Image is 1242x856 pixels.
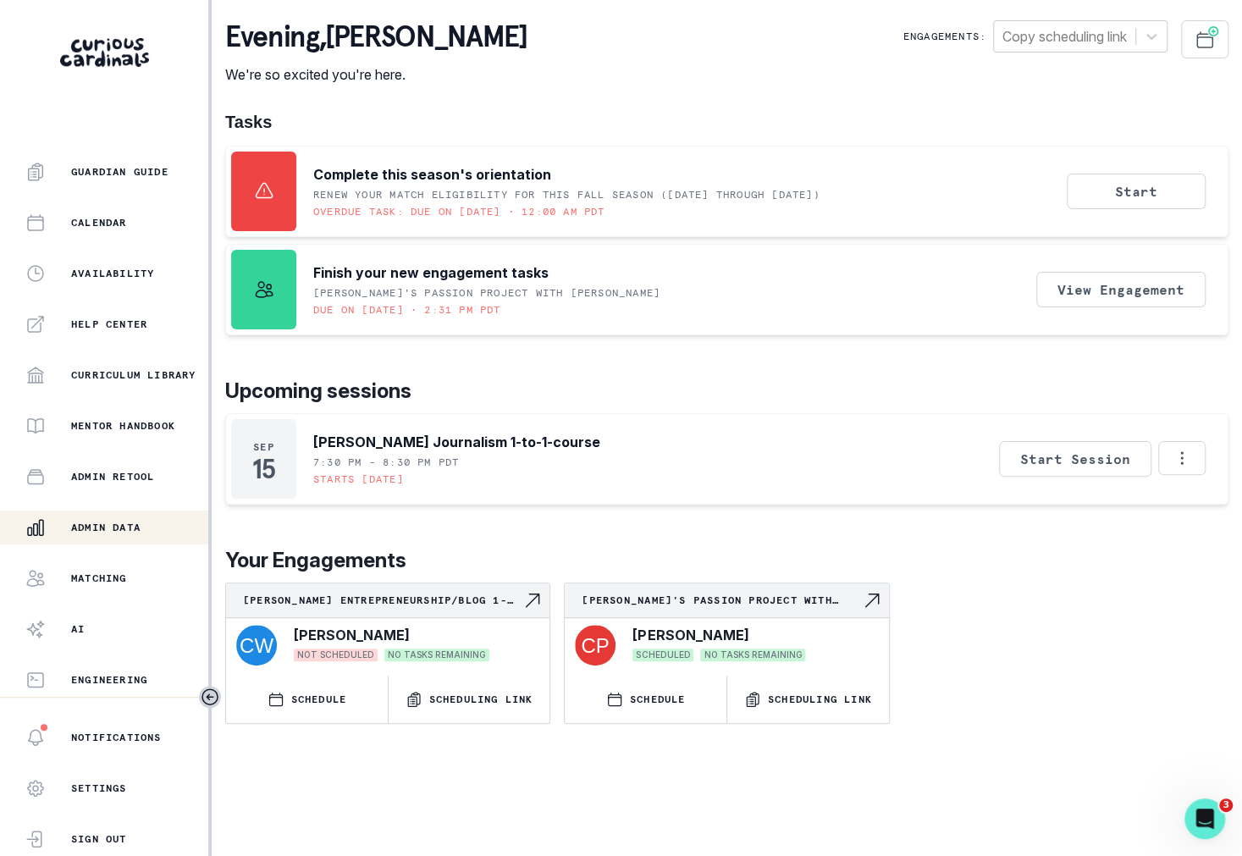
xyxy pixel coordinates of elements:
[313,432,600,452] p: [PERSON_NAME] Journalism 1-to-1-course
[313,164,551,185] p: Complete this season's orientation
[225,64,527,85] p: We're so excited you're here.
[1219,798,1233,812] span: 3
[429,693,533,706] p: Scheduling Link
[862,590,882,610] svg: Navigate to engagement page
[565,676,726,723] button: SCHEDULE
[71,731,162,744] p: Notifications
[1184,798,1225,839] iframe: Intercom live chat
[60,38,149,67] img: Curious Cardinals Logo
[71,216,127,229] p: Calendar
[71,572,127,585] p: Matching
[522,590,543,610] svg: Navigate to engagement page
[313,262,549,283] p: Finish your new engagement tasks
[71,673,147,687] p: Engineering
[225,376,1228,406] p: Upcoming sessions
[1158,441,1206,475] button: Options
[1036,272,1206,307] button: View Engagement
[291,693,347,706] p: SCHEDULE
[313,456,459,469] p: 7:30 PM - 8:30 PM PDT
[582,594,861,607] p: [PERSON_NAME]'s Passion Project with [PERSON_NAME]
[225,545,1228,576] p: Your Engagements
[225,20,527,54] p: evening , [PERSON_NAME]
[768,693,872,706] p: Scheduling Link
[252,461,274,478] p: 15
[313,205,604,218] p: Overdue task: Due on [DATE] • 12:00 AM PDT
[727,676,889,723] button: Scheduling Link
[632,625,748,645] p: [PERSON_NAME]
[632,649,693,661] span: SCHEDULED
[226,583,549,669] a: [PERSON_NAME] Entrepreneurship/Blog 1-to-1-courseNavigate to engagement page[PERSON_NAME]NOT SCHE...
[313,286,660,300] p: [PERSON_NAME]'s Passion Project with [PERSON_NAME]
[630,693,686,706] p: SCHEDULE
[294,625,410,645] p: [PERSON_NAME]
[700,649,805,661] span: NO TASKS REMAINING
[313,188,820,202] p: RENEW YOUR MATCH ELIGIBILITY FOR THIS FALL SEASON ([DATE] through [DATE])
[313,303,500,317] p: Due on [DATE] • 2:31 PM PDT
[243,594,522,607] p: [PERSON_NAME] Entrepreneurship/Blog 1-to-1-course
[565,583,888,669] a: [PERSON_NAME]'s Passion Project with [PERSON_NAME]Navigate to engagement page[PERSON_NAME]SCHEDUL...
[903,30,986,43] p: Engagements:
[253,440,274,454] p: Sep
[1067,174,1206,209] button: Start
[71,267,154,280] p: Availability
[71,368,196,382] p: Curriculum Library
[71,622,85,636] p: AI
[226,676,388,723] button: SCHEDULE
[199,686,221,708] button: Toggle sidebar
[225,112,1228,132] h1: Tasks
[294,649,378,661] span: NOT SCHEDULED
[389,676,550,723] button: Scheduling Link
[999,441,1151,477] button: Start Session
[575,625,615,665] img: svg
[71,165,168,179] p: Guardian Guide
[236,625,277,665] img: svg
[71,521,141,534] p: Admin Data
[71,470,154,483] p: Admin Retool
[313,472,404,486] p: Starts [DATE]
[1181,20,1228,58] button: Schedule Sessions
[71,318,147,331] p: Help Center
[71,781,127,795] p: Settings
[71,832,127,846] p: Sign Out
[384,649,489,661] span: NO TASKS REMAINING
[71,419,175,433] p: Mentor Handbook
